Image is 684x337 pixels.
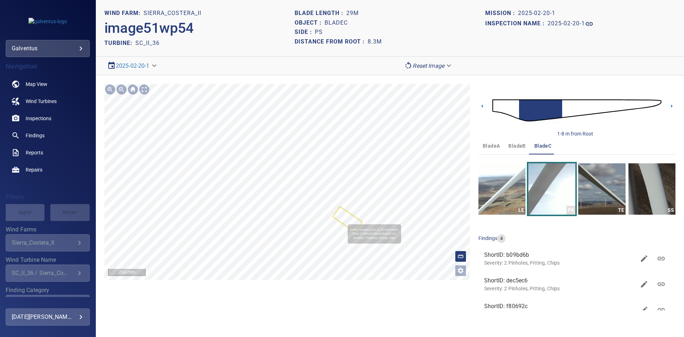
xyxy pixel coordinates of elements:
[6,234,90,251] div: Wind Farms
[578,163,625,215] a: TE
[104,40,135,46] h2: TURBINE:
[617,206,626,215] div: TE
[349,228,399,236] span: Sierra_Costera_II/SC_II_36/dec5ec60-f806-11ef-bdb2-0b466b660160
[26,98,57,105] span: Wind Turbines
[548,20,594,28] a: 2025-02-20-1
[368,39,382,45] h1: 8.3m
[104,60,161,72] div: 2025-02-20-1
[325,20,348,26] h1: bladeC
[6,227,90,233] label: Wind Farms
[12,239,75,246] div: Sierra_Costera_II
[139,84,150,95] div: Toggle full page
[534,142,551,150] span: bladeC
[528,163,575,215] a: PS
[12,270,75,276] div: SC_II_36 / Sierra_Costera_II
[26,132,45,139] span: Findings
[455,265,466,276] button: Open image filters and tagging options
[6,110,90,127] a: inspections noActive
[6,127,90,144] a: findings noActive
[12,43,84,54] div: galventus
[28,18,67,25] img: galventus-logo
[497,235,506,242] span: 4
[6,144,90,161] a: reports noActive
[478,235,497,241] span: findings
[478,163,525,215] a: LE
[484,251,636,259] span: ShortID: b09bd6b
[485,20,548,27] h1: Inspection name :
[295,29,315,36] h1: Side :
[517,206,525,215] div: LE
[518,10,555,17] h1: 2025-02-20-1
[6,295,90,312] div: Finding Category
[144,10,201,17] h1: Sierra_Costera_II
[295,39,368,45] h1: Distance from root :
[104,20,194,37] h2: image51wp54
[6,93,90,110] a: windturbines noActive
[6,40,90,57] div: galventus
[566,206,575,215] div: PS
[484,276,636,285] span: ShortID: dec5ec6
[26,166,42,173] span: Repairs
[483,142,500,150] span: bladeA
[346,10,359,17] h1: 29m
[6,76,90,93] a: map noActive
[104,84,116,95] div: Zoom in
[6,161,90,178] a: repairs noActive
[12,311,84,323] div: [DATE][PERSON_NAME]
[548,20,585,27] h1: 2025-02-20-1
[116,62,150,69] a: 2025-02-20-1
[295,20,325,26] h1: Object :
[6,63,90,70] h4: Navigation
[315,29,323,36] h1: PS
[667,206,675,215] div: SS
[6,265,90,282] div: Wind Turbine Name
[26,115,51,122] span: Inspections
[484,285,636,292] p: Severity: 2 Pinholes, Pitting, Chips
[508,142,525,150] span: bladeB
[116,84,127,95] div: Zoom out
[127,84,139,95] div: Go home
[104,10,144,17] h1: WIND FARM:
[6,287,90,293] label: Finding Category
[135,40,160,46] h2: SC_II_36
[6,193,90,200] h4: Filters
[401,60,456,72] div: Reset Image
[484,259,636,266] p: Severity: 2 Pinholes, Pitting, Chips
[26,81,47,88] span: Map View
[6,257,90,263] label: Wind Turbine Name
[484,302,636,311] span: ShortID: f80692c
[26,149,43,156] span: Reports
[557,130,593,137] div: 1-8 m from Root
[628,163,675,215] a: SS
[485,10,518,17] h1: Mission :
[413,62,444,69] em: Reset Image
[492,90,662,131] img: d
[295,10,346,17] h1: Blade length :
[353,236,396,240] span: Severity 2 Pinholes, Pitting, Chips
